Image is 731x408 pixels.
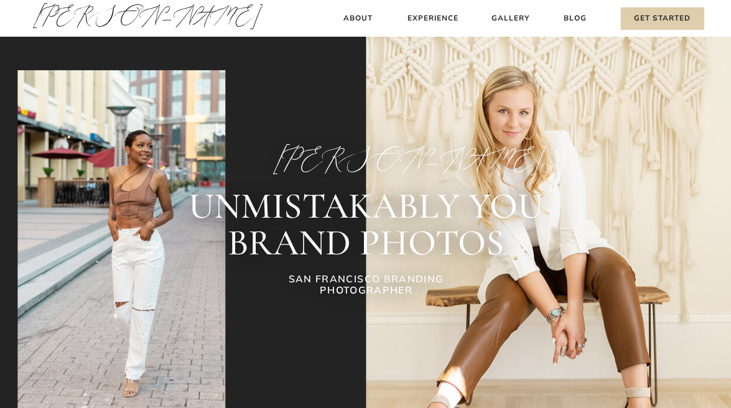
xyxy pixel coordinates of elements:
[621,7,704,30] a: Get Started
[107,188,624,261] h2: UNMISTAKABLY YOU BRAND PHOTOS
[273,145,460,173] h2: [PERSON_NAME]
[406,12,460,25] a: Experience
[561,12,589,25] a: Blog
[340,12,376,25] a: About
[490,12,531,25] a: Gallery
[254,273,478,300] h1: SAN FRANCISCO BRANDING PHOTOGRAPHER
